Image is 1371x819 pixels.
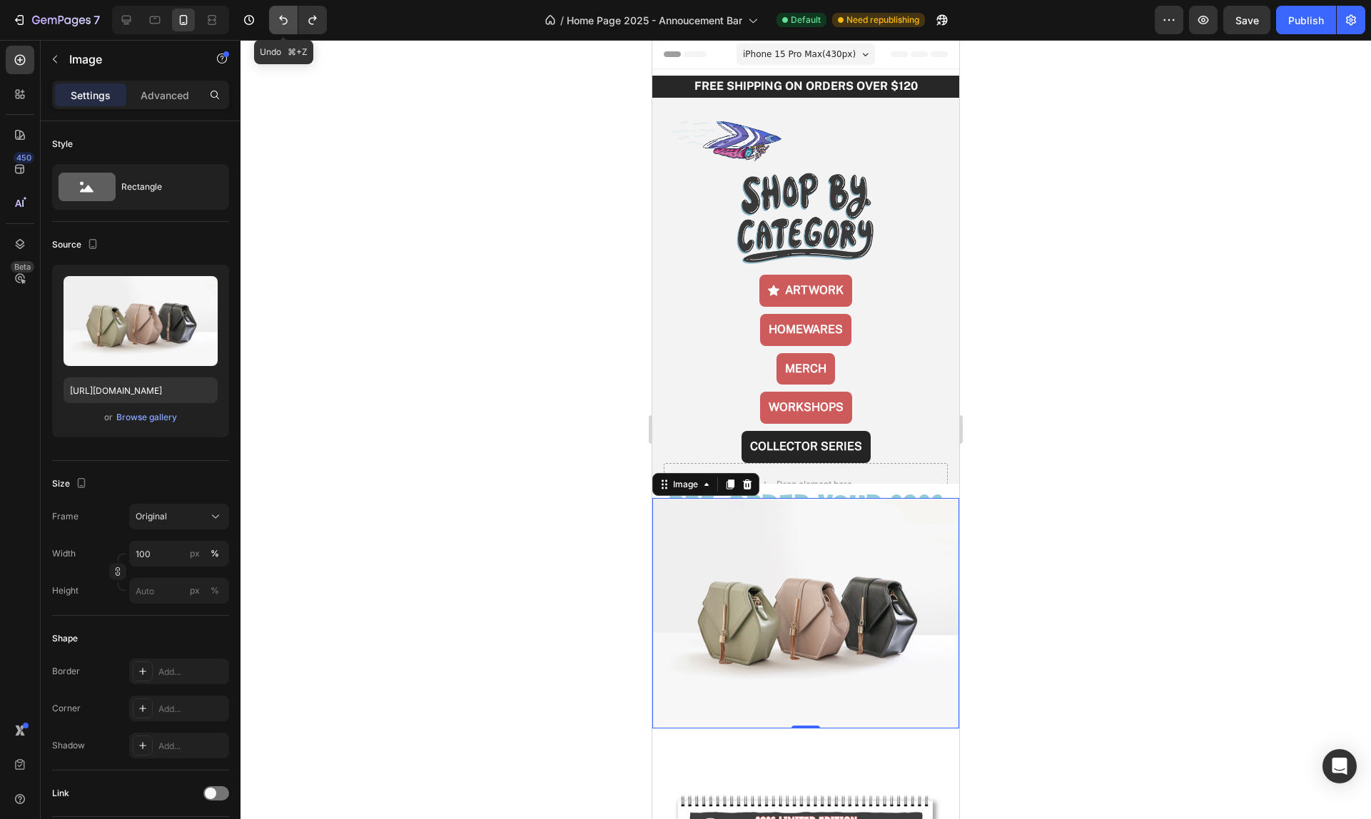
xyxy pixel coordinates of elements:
p: Image [69,51,191,68]
button: Original [129,504,229,529]
div: Add... [158,666,226,678]
p: Advanced [141,88,189,103]
label: Height [52,584,79,597]
div: Shadow [52,739,85,752]
div: Browse gallery [116,411,177,424]
button: Publish [1276,6,1336,34]
div: Source [52,235,101,255]
div: Undo/Redo [269,6,327,34]
input: px% [129,541,229,566]
input: px% [129,578,229,604]
button: Browse gallery [116,410,178,424]
div: Rectangle [121,171,208,203]
iframe: Design area [652,40,959,819]
span: Save [1235,14,1259,26]
div: Size [52,474,90,494]
button: % [186,582,203,599]
button: % [186,545,203,562]
button: 7 [6,6,106,34]
div: px [190,584,200,597]
div: Add... [158,703,226,716]
button: px [206,545,223,562]
span: or [104,409,113,426]
label: Width [52,547,76,560]
button: px [206,582,223,599]
label: Frame [52,510,79,523]
div: px [190,547,200,560]
div: Link [52,787,69,800]
button: Save [1223,6,1270,34]
p: Settings [71,88,111,103]
img: preview-image [64,276,218,366]
p: 7 [93,11,100,29]
div: Beta [11,261,34,273]
div: Open Intercom Messenger [1322,749,1357,783]
span: Original [136,510,167,523]
div: Publish [1288,13,1324,28]
div: % [211,584,219,597]
span: Need republishing [846,14,919,26]
span: / [560,13,564,28]
div: Corner [52,702,81,715]
div: Add... [158,740,226,753]
span: Home Page 2025 - Annoucement Bar [567,13,742,28]
div: Shape [52,632,78,645]
span: Default [791,14,821,26]
div: Border [52,665,80,678]
div: Style [52,138,73,151]
div: 450 [14,152,34,163]
div: % [211,547,219,560]
input: https://example.com/image.jpg [64,377,218,403]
